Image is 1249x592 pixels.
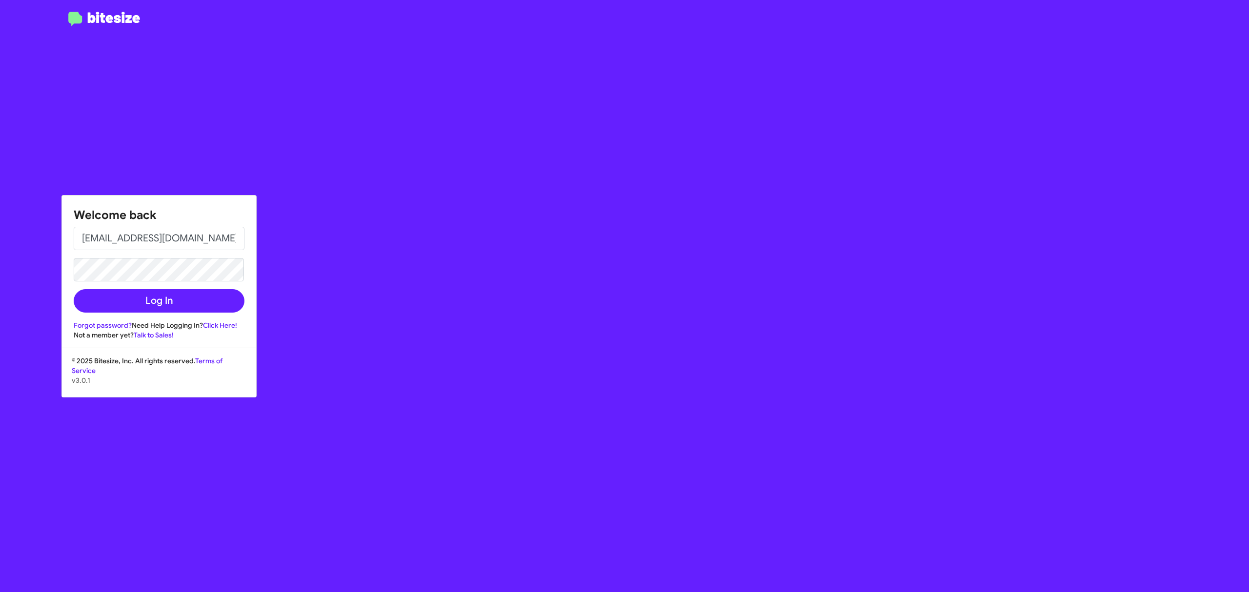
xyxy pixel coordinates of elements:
button: Log In [74,289,244,313]
a: Talk to Sales! [134,331,174,339]
a: Terms of Service [72,356,222,375]
div: Not a member yet? [74,330,244,340]
a: Click Here! [203,321,237,330]
a: Forgot password? [74,321,132,330]
div: © 2025 Bitesize, Inc. All rights reserved. [62,356,256,397]
div: Need Help Logging In? [74,320,244,330]
p: v3.0.1 [72,375,246,385]
input: Email address [74,227,244,250]
h1: Welcome back [74,207,244,223]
